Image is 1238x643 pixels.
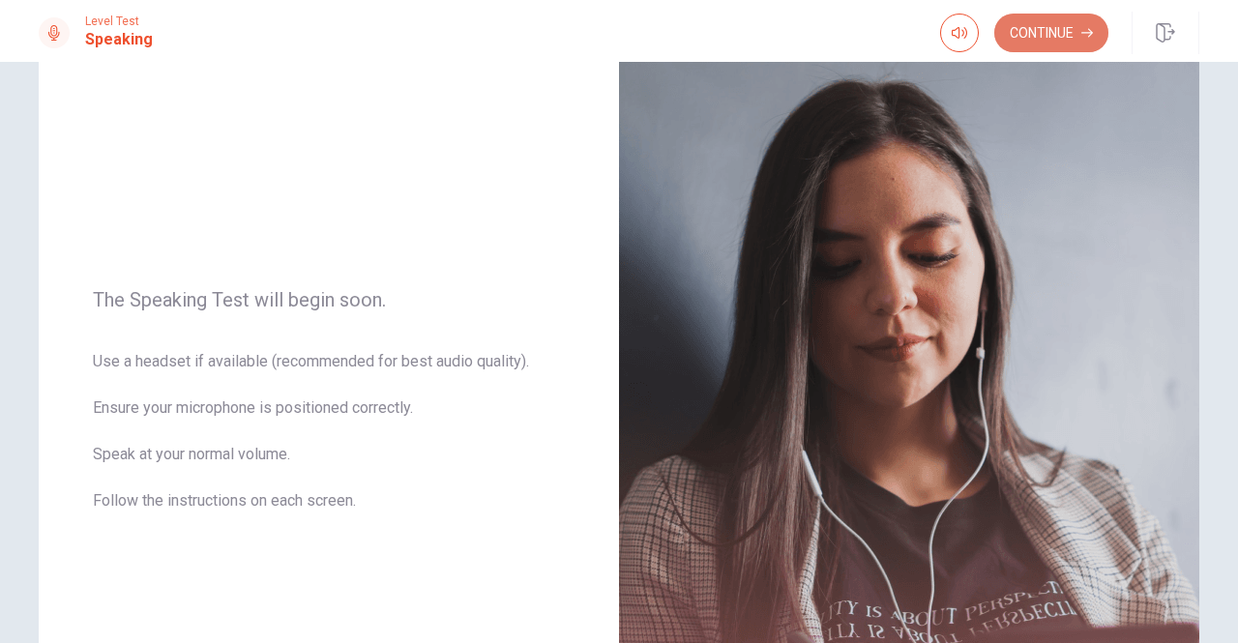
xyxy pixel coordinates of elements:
h1: Speaking [85,28,153,51]
button: Continue [994,14,1108,52]
span: Level Test [85,15,153,28]
span: The Speaking Test will begin soon. [93,288,565,311]
span: Use a headset if available (recommended for best audio quality). Ensure your microphone is positi... [93,350,565,536]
